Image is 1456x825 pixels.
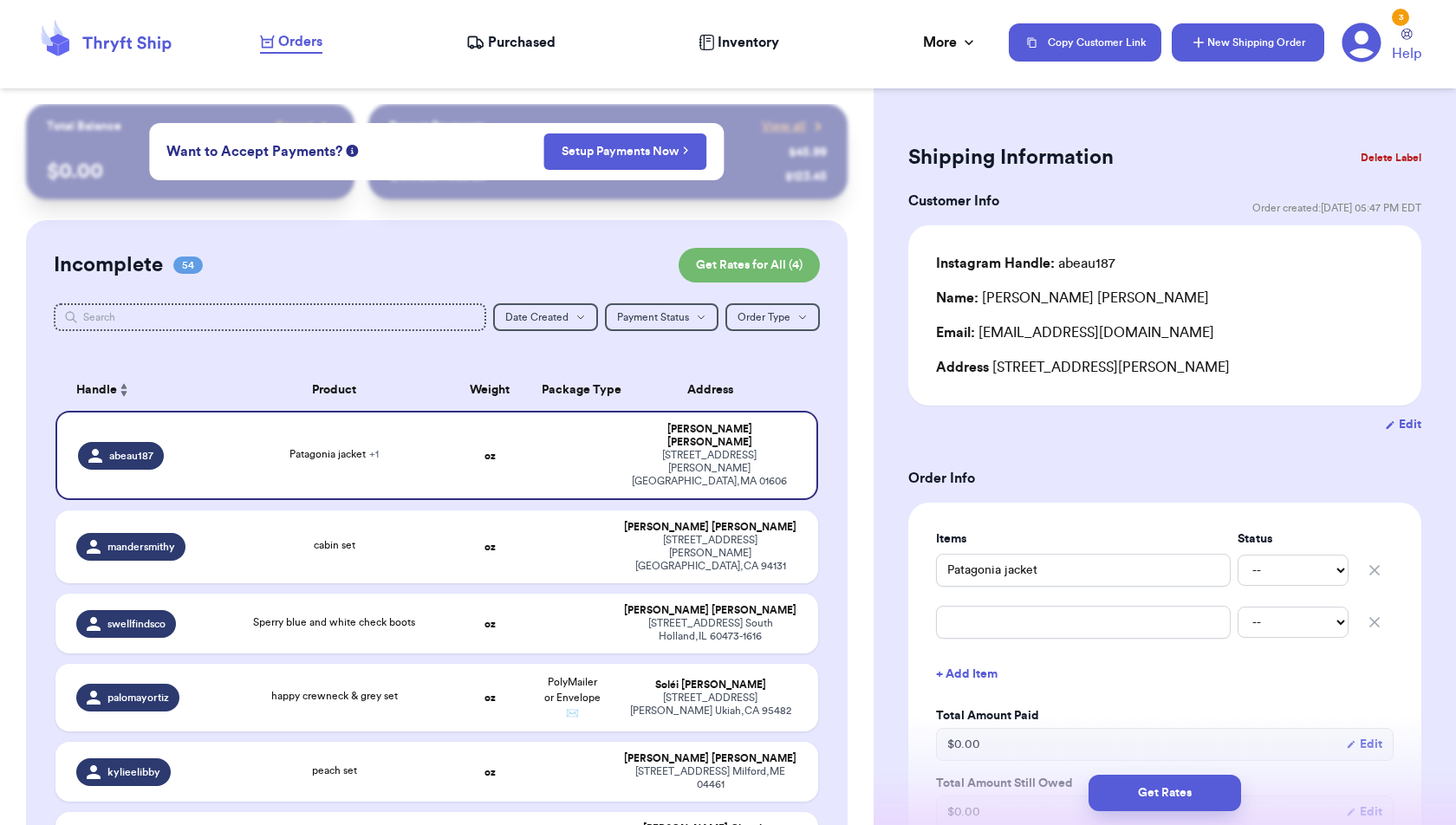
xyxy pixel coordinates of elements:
div: [STREET_ADDRESS][PERSON_NAME] [936,357,1394,378]
span: abeau187 [109,449,153,463]
label: Total Amount Paid [936,707,1394,724]
h2: Incomplete [54,251,163,279]
span: PolyMailer or Envelope ✉️ [544,677,601,718]
span: Handle [76,381,117,400]
input: Search [54,303,486,331]
span: swellfindsco [107,617,166,631]
strong: oz [484,451,496,461]
span: Name: [936,291,978,305]
span: mandersmithy [107,540,175,554]
span: Inventory [718,32,779,53]
p: $ 0.00 [47,158,334,185]
a: Payout [276,118,334,135]
span: cabin set [314,540,355,550]
button: New Shipping Order [1172,23,1324,62]
button: + Add Item [929,655,1401,693]
span: Email: [936,326,975,340]
div: $ 45.99 [789,144,827,161]
span: 54 [173,257,203,274]
div: abeau187 [936,253,1115,274]
span: Date Created [505,312,569,322]
div: [PERSON_NAME] [PERSON_NAME] [623,604,796,617]
a: Inventory [699,32,779,53]
span: Address [936,361,989,374]
h3: Order Info [908,468,1421,489]
div: $ 123.45 [785,168,827,185]
div: [PERSON_NAME] [PERSON_NAME] [623,423,795,449]
a: Help [1392,29,1421,64]
th: Address [613,369,817,411]
th: Weight [449,369,531,411]
button: Edit [1385,416,1421,433]
button: Setup Payments Now [543,133,707,170]
span: $ 0.00 [947,736,980,753]
span: Orders [278,31,322,52]
button: Sort ascending [117,380,131,400]
h3: Customer Info [908,191,999,211]
p: Total Balance [47,118,121,135]
span: Sperry blue and white check boots [253,617,415,627]
a: Orders [260,31,322,54]
span: palomayortiz [107,691,169,705]
span: Purchased [488,32,556,53]
div: [EMAIL_ADDRESS][DOMAIN_NAME] [936,322,1394,343]
button: Delete Label [1354,139,1428,177]
span: Patagonia jacket [289,449,379,459]
span: Payout [276,118,313,135]
label: Status [1238,530,1349,548]
strong: oz [484,767,496,777]
span: happy crewneck & grey set [271,691,398,701]
button: Date Created [493,303,598,331]
button: Get Rates [1089,775,1241,811]
a: 3 [1342,23,1381,62]
a: Setup Payments Now [562,143,689,160]
span: + 1 [369,449,379,459]
p: Recent Payments [389,118,485,135]
button: Payment Status [605,303,718,331]
th: Product [219,369,449,411]
div: More [923,32,978,53]
span: Help [1392,43,1421,64]
strong: oz [484,692,496,703]
span: Want to Accept Payments? [166,141,342,162]
div: [STREET_ADDRESS][PERSON_NAME] [GEOGRAPHIC_DATA] , MA 01606 [623,449,795,488]
span: kylieelibby [107,765,160,779]
span: Order Type [738,312,790,322]
div: 3 [1392,9,1409,26]
h2: Shipping Information [908,144,1114,172]
span: Payment Status [617,312,689,322]
div: [STREET_ADDRESS] South Holland , IL 60473-1616 [623,617,796,643]
th: Package Type [531,369,614,411]
div: [PERSON_NAME] [PERSON_NAME] [936,288,1209,309]
button: Order Type [725,303,820,331]
span: Instagram Handle: [936,257,1055,270]
button: Copy Customer Link [1009,23,1161,62]
div: [STREET_ADDRESS] Milford , ME 04461 [623,765,796,791]
div: [PERSON_NAME] [PERSON_NAME] [623,752,796,765]
div: Soléi [PERSON_NAME] [623,679,796,692]
span: Order created: [DATE] 05:47 PM EDT [1252,201,1421,215]
span: peach set [312,765,357,776]
span: View all [762,118,806,135]
a: View all [762,118,827,135]
strong: oz [484,619,496,629]
strong: oz [484,542,496,552]
div: [PERSON_NAME] [PERSON_NAME] [623,521,796,534]
button: Get Rates for All (4) [679,248,820,283]
div: [STREET_ADDRESS][PERSON_NAME] Ukiah , CA 95482 [623,692,796,718]
div: [STREET_ADDRESS][PERSON_NAME] [GEOGRAPHIC_DATA] , CA 94131 [623,534,796,573]
label: Items [936,530,1231,548]
button: Edit [1346,736,1382,753]
a: Purchased [466,32,556,53]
